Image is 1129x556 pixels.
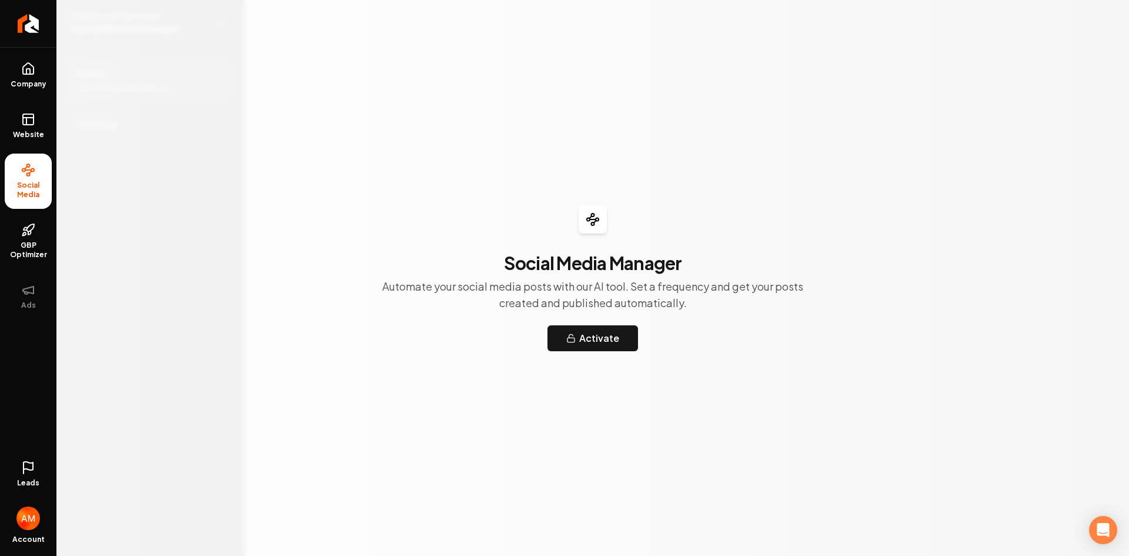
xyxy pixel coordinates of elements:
a: Company [5,52,52,98]
a: GBP Optimizer [5,214,52,269]
span: Social Media [5,181,52,199]
img: Aidan Martinez [16,507,40,530]
div: Open Intercom Messenger [1089,516,1117,544]
span: Account [12,535,45,544]
span: Company [6,79,51,89]
button: Ads [5,274,52,319]
a: Website [5,103,52,149]
span: Leads [17,478,39,488]
a: Leads [5,451,52,497]
button: Open user button [16,502,40,530]
img: Rebolt Logo [18,14,39,33]
span: Website [8,130,49,139]
span: Ads [16,301,41,310]
span: GBP Optimizer [5,241,52,259]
